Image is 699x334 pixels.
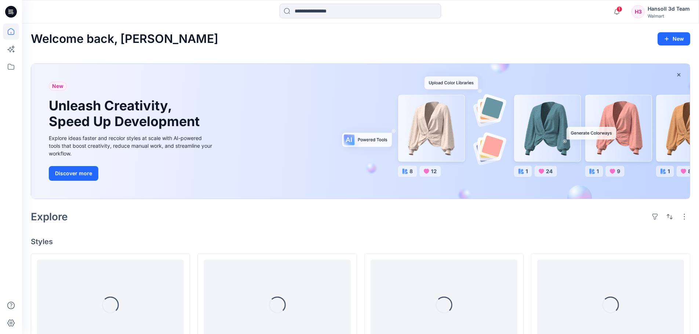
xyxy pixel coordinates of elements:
[49,134,214,157] div: Explore ideas faster and recolor styles at scale with AI-powered tools that boost creativity, red...
[52,82,63,91] span: New
[658,32,690,45] button: New
[616,6,622,12] span: 1
[49,98,203,129] h1: Unleash Creativity, Speed Up Development
[49,166,214,181] a: Discover more
[31,237,690,246] h4: Styles
[49,166,98,181] button: Discover more
[648,4,690,13] div: Hansoll 3d Team
[31,32,218,46] h2: Welcome back, [PERSON_NAME]
[31,211,68,223] h2: Explore
[631,5,645,18] div: H3
[648,13,690,19] div: Walmart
